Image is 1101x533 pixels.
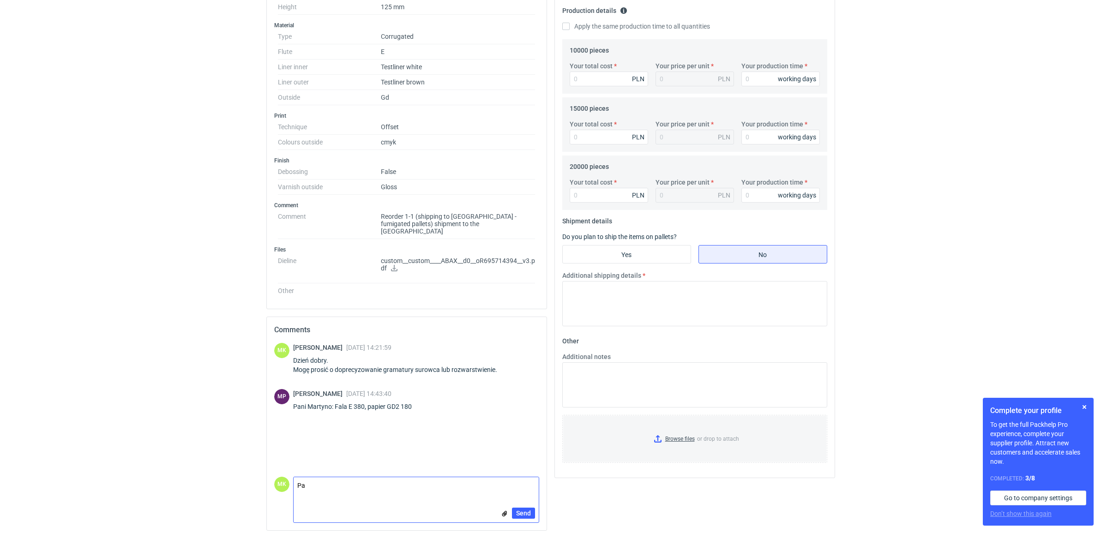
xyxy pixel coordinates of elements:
[278,164,381,180] dt: Debossing
[274,22,539,29] h3: Material
[778,74,816,84] div: working days
[562,352,611,361] label: Additional notes
[278,283,381,294] dt: Other
[274,477,289,492] figcaption: MK
[278,44,381,60] dt: Flute
[293,344,346,351] span: [PERSON_NAME]
[741,72,820,86] input: 0
[570,101,609,112] legend: 15000 pieces
[562,3,627,14] legend: Production details
[278,253,381,283] dt: Dieline
[632,74,644,84] div: PLN
[381,209,535,239] dd: Reorder 1-1 (shipping to [GEOGRAPHIC_DATA] - fumigated pallets) shipment to the [GEOGRAPHIC_DATA]
[278,90,381,105] dt: Outside
[741,178,803,187] label: Your production time
[656,120,710,129] label: Your price per unit
[274,324,539,335] h2: Comments
[294,477,539,497] textarea: Pan
[570,159,609,170] legend: 20000 pieces
[562,233,677,240] label: Do you plan to ship the items on pallets?
[274,477,289,492] div: Martyna Kasperska
[570,72,648,86] input: 0
[274,157,539,164] h3: Finish
[741,61,803,71] label: Your production time
[562,271,641,280] label: Additional shipping details
[656,178,710,187] label: Your price per unit
[278,180,381,195] dt: Varnish outside
[381,164,535,180] dd: False
[381,120,535,135] dd: Offset
[570,120,613,129] label: Your total cost
[274,202,539,209] h3: Comment
[990,405,1086,416] h1: Complete your profile
[718,74,730,84] div: PLN
[346,344,391,351] span: [DATE] 14:21:59
[346,390,391,397] span: [DATE] 14:43:40
[741,130,820,144] input: 0
[274,389,289,404] div: Michał Palasek
[570,43,609,54] legend: 10000 pieces
[381,44,535,60] dd: E
[381,75,535,90] dd: Testliner brown
[381,90,535,105] dd: Gd
[274,246,539,253] h3: Files
[718,132,730,142] div: PLN
[278,209,381,239] dt: Comment
[632,132,644,142] div: PLN
[990,473,1086,483] div: Completed:
[516,510,531,516] span: Send
[293,402,423,411] div: Pani Martyno: Fala E 380, papier GD2 180
[656,61,710,71] label: Your price per unit
[562,214,612,225] legend: Shipment details
[381,60,535,75] dd: Testliner white
[512,508,535,519] button: Send
[562,334,579,345] legend: Other
[381,180,535,195] dd: Gloss
[990,509,1052,518] button: Don’t show this again
[274,389,289,404] figcaption: MP
[293,390,346,397] span: [PERSON_NAME]
[1079,401,1090,413] button: Skip for now
[570,130,648,144] input: 0
[562,22,710,31] label: Apply the same production time to all quantities
[278,75,381,90] dt: Liner outer
[381,29,535,44] dd: Corrugated
[990,491,1086,505] a: Go to company settings
[293,356,508,374] div: Dzień dobry. Mogę prosić o doprecyzowanie gramatury surowca lub rozwarstwienie.
[274,343,289,358] figcaption: MK
[278,60,381,75] dt: Liner inner
[278,135,381,150] dt: Colours outside
[741,188,820,203] input: 0
[698,245,827,264] label: No
[632,191,644,200] div: PLN
[274,343,289,358] div: Martyna Kasperska
[741,120,803,129] label: Your production time
[570,61,613,71] label: Your total cost
[778,132,816,142] div: working days
[563,415,827,462] label: or drop to attach
[381,257,535,273] p: custom__custom____ABAX__d0__oR695714394__v3.pdf
[274,112,539,120] h3: Print
[278,29,381,44] dt: Type
[718,191,730,200] div: PLN
[1025,474,1035,482] strong: 3 / 8
[562,245,691,264] label: Yes
[778,191,816,200] div: working days
[570,178,613,187] label: Your total cost
[570,188,648,203] input: 0
[278,120,381,135] dt: Technique
[381,135,535,150] dd: cmyk
[990,420,1086,466] p: To get the full Packhelp Pro experience, complete your supplier profile. Attract new customers an...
